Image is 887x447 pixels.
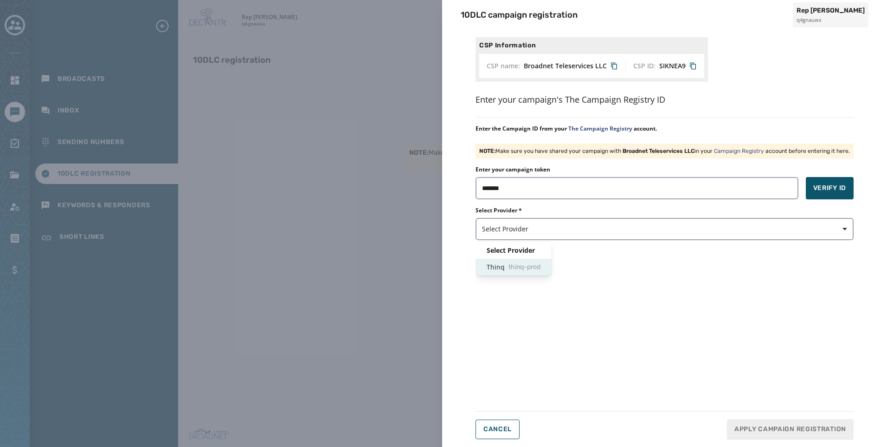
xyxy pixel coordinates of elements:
span: thinq-prod [508,263,540,272]
button: Select Provider [476,218,854,240]
div: Select Provider [476,242,552,276]
span: Thinq [487,263,540,272]
span: Select Provider [482,224,847,234]
span: Select Provider [487,246,540,255]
